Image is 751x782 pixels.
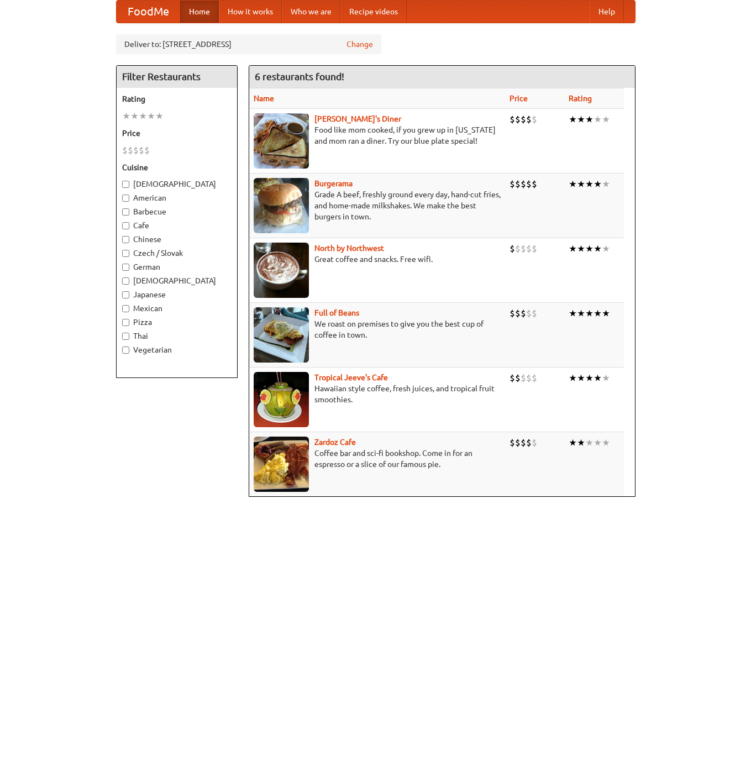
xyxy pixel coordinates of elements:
[577,178,585,190] li: ★
[122,222,129,229] input: Cafe
[594,243,602,255] li: ★
[510,437,515,449] li: $
[147,110,155,122] li: ★
[155,110,164,122] li: ★
[122,208,129,216] input: Barbecue
[532,243,537,255] li: $
[122,289,232,300] label: Japanese
[122,319,129,326] input: Pizza
[532,113,537,125] li: $
[122,179,232,190] label: [DEMOGRAPHIC_DATA]
[254,113,309,169] img: sallys.jpg
[314,179,353,188] a: Burgerama
[569,94,592,103] a: Rating
[577,437,585,449] li: ★
[122,195,129,202] input: American
[117,1,180,23] a: FoodMe
[128,144,133,156] li: $
[585,437,594,449] li: ★
[526,372,532,384] li: $
[521,372,526,384] li: $
[510,178,515,190] li: $
[122,162,232,173] h5: Cuisine
[122,317,232,328] label: Pizza
[515,372,521,384] li: $
[133,144,139,156] li: $
[255,71,344,82] ng-pluralize: 6 restaurants found!
[122,291,129,298] input: Japanese
[314,244,384,253] b: North by Northwest
[594,307,602,319] li: ★
[254,372,309,427] img: jeeves.jpg
[594,437,602,449] li: ★
[254,189,501,222] p: Grade A beef, freshly ground every day, hand-cut fries, and home-made milkshakes. We make the bes...
[314,308,359,317] b: Full of Beans
[602,243,610,255] li: ★
[122,206,232,217] label: Barbecue
[594,113,602,125] li: ★
[122,192,232,203] label: American
[515,243,521,255] li: $
[602,113,610,125] li: ★
[594,372,602,384] li: ★
[314,438,356,447] a: Zardoz Cafe
[526,307,532,319] li: $
[594,178,602,190] li: ★
[585,178,594,190] li: ★
[122,261,232,272] label: German
[122,275,232,286] label: [DEMOGRAPHIC_DATA]
[577,113,585,125] li: ★
[569,307,577,319] li: ★
[577,372,585,384] li: ★
[526,243,532,255] li: $
[515,178,521,190] li: $
[122,303,232,314] label: Mexican
[144,144,150,156] li: $
[122,110,130,122] li: ★
[122,330,232,342] label: Thai
[585,307,594,319] li: ★
[340,1,407,23] a: Recipe videos
[314,114,401,123] a: [PERSON_NAME]'s Diner
[585,113,594,125] li: ★
[510,243,515,255] li: $
[602,372,610,384] li: ★
[569,243,577,255] li: ★
[122,264,129,271] input: German
[282,1,340,23] a: Who we are
[314,373,388,382] a: Tropical Jeeve's Cafe
[122,93,232,104] h5: Rating
[577,307,585,319] li: ★
[139,110,147,122] li: ★
[569,372,577,384] li: ★
[590,1,624,23] a: Help
[254,243,309,298] img: north.jpg
[122,128,232,139] h5: Price
[122,181,129,188] input: [DEMOGRAPHIC_DATA]
[254,178,309,233] img: burgerama.jpg
[122,248,232,259] label: Czech / Slovak
[577,243,585,255] li: ★
[532,372,537,384] li: $
[602,437,610,449] li: ★
[526,178,532,190] li: $
[526,437,532,449] li: $
[254,254,501,265] p: Great coffee and snacks. Free wifi.
[254,94,274,103] a: Name
[122,250,129,257] input: Czech / Slovak
[122,144,128,156] li: $
[521,178,526,190] li: $
[510,307,515,319] li: $
[254,124,501,146] p: Food like mom cooked, if you grew up in [US_STATE] and mom ran a diner. Try our blue plate special!
[122,236,129,243] input: Chinese
[122,333,129,340] input: Thai
[117,66,237,88] h4: Filter Restaurants
[585,372,594,384] li: ★
[122,305,129,312] input: Mexican
[122,220,232,231] label: Cafe
[254,318,501,340] p: We roast on premises to give you the best cup of coffee in town.
[569,437,577,449] li: ★
[122,344,232,355] label: Vegetarian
